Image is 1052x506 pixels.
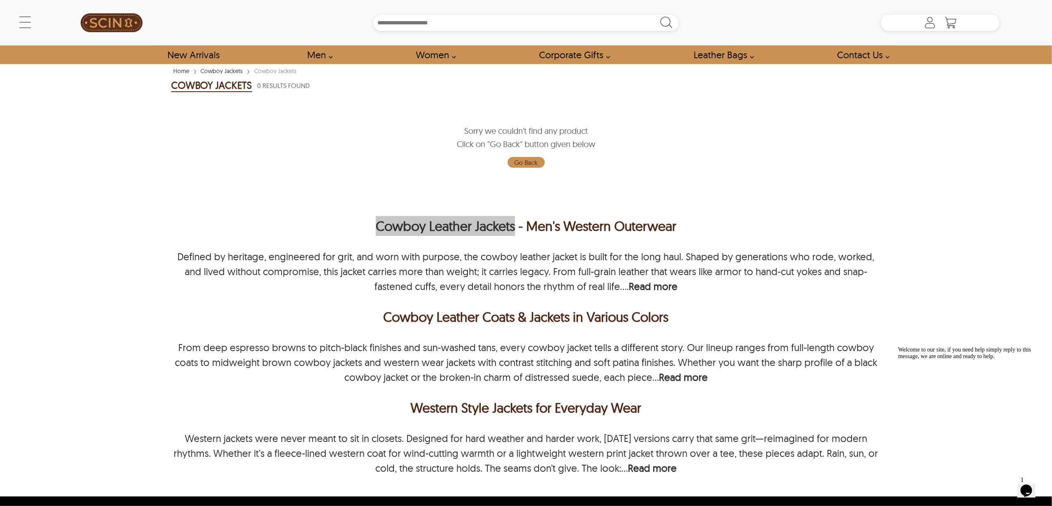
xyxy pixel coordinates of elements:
a: Go Back [508,157,545,168]
span: Welcome to our site, if you need help simply reply to this message, we are online and ready to help. [3,3,136,16]
div: Cowboy Jackets [253,67,299,75]
b: Read more [628,462,677,474]
iframe: chat widget [1017,473,1044,498]
span: 0 Results Found [258,81,310,91]
iframe: chat widget [895,343,1044,469]
p: From deep espresso browns to pitch-black finishes and sun-washed tans, every cowboy jacket tells ... [175,341,877,383]
a: Shop Leather Bags [684,45,759,64]
span: › [193,64,197,78]
p: Western Style Jackets for Everyday Wear [173,398,879,418]
p: Western jackets were never meant to sit in closets. Designed for hard weather and harder work, [D... [174,432,878,474]
h2: <p>Cowboy Leather Coats &amp; Jackets in Various Colors</p> [171,307,881,327]
span: Click on "Go Back" button given below [457,138,595,151]
a: Shopping Cart [942,17,959,29]
a: Home [171,67,191,75]
a: Shop New Arrivals [158,45,229,64]
a: Cowboy Jackets [199,67,245,75]
img: SCIN [81,4,143,41]
div: Cowboy Jackets 0 Results Found [171,77,881,94]
a: shop men's leather jackets [298,45,337,64]
h2: COWBOY JACKETS [171,79,252,92]
b: Read more [629,280,677,292]
a: Shop Women Leather Jackets [406,45,460,64]
b: Read more [659,371,708,383]
span: Sorry we couldn't find any product [464,124,588,138]
a: Shop Leather Corporate Gifts [530,45,615,64]
h2: <p>Western Style Jackets for Everyday Wear</p> [171,398,881,418]
a: contact-us [828,45,894,64]
a: SCIN [52,4,171,41]
span: › [247,64,250,78]
p: Cowboy Leather Coats & Jackets in Various Colors [173,307,879,327]
p: Defined by heritage, engineered for grit, and worn with purpose, the cowboy leather jacket is bui... [178,250,875,292]
p: Cowboy Leather Jackets - Men's Western Outerwear [171,216,881,236]
div: Welcome to our site, if you need help simply reply to this message, we are online and ready to help. [3,3,152,17]
h1: <p>Cowboy Leather Jackets - Men's Western Outerwear</p> [171,216,881,236]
